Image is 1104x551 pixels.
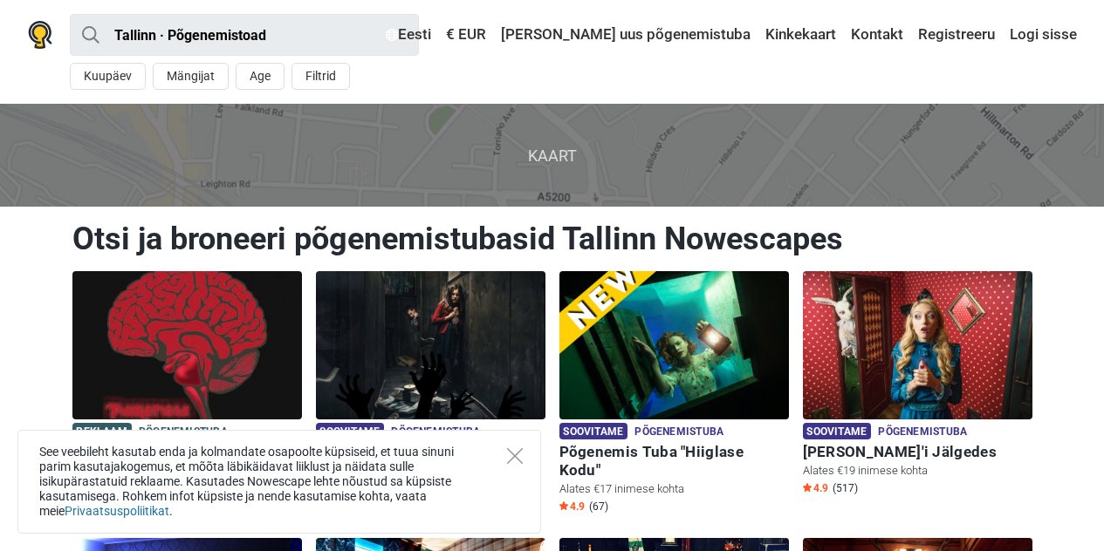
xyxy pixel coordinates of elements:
a: € EUR [442,19,490,51]
a: [PERSON_NAME] uus põgenemistuba [497,19,755,51]
h6: [PERSON_NAME]'i Jälgedes [803,443,1032,461]
img: Nowescape logo [28,21,52,49]
h1: Otsi ja broneeri põgenemistubasid Tallinn Nowescapes [72,220,1032,258]
a: Registreeru [914,19,999,51]
span: (517) [833,481,858,495]
img: Eesti [386,29,398,41]
div: See veebileht kasutab enda ja kolmandate osapoolte küpsiseid, et tuua sinuni parim kasutajakogemu... [17,430,541,534]
button: Close [507,448,523,464]
span: Põgenemistuba [391,423,480,442]
p: Alates €17 inimese kohta [559,481,789,497]
button: Age [236,63,285,90]
a: Lastekodu Saladus Soovitame Põgenemistuba Lastekodu Saladus Alates €22 inimese kohta Star4.9 (28) [316,271,545,499]
span: Soovitame [803,423,872,439]
span: Põgenemistuba [878,423,967,442]
img: Star [559,501,568,510]
p: Alates €19 inimese kohta [803,463,1032,479]
span: Põgenemistuba [634,423,723,442]
span: (67) [589,500,608,514]
img: Põgenemis Tuba "Hiiglase Kodu" [559,271,789,419]
a: Privaatsuspoliitikat [65,504,169,518]
button: Filtrid [291,63,350,90]
span: Põgenemistuba [139,423,228,442]
span: Soovitame [316,423,385,439]
a: Eesti [381,19,435,51]
h6: Põgenemis Tuba "Hiiglase Kodu" [559,443,789,480]
button: Kuupäev [70,63,146,90]
a: Alice'i Jälgedes Soovitame Põgenemistuba [PERSON_NAME]'i Jälgedes Alates €19 inimese kohta Star4.... [803,271,1032,499]
img: Star [803,483,812,492]
img: Paranoia [72,271,302,419]
span: Reklaam [72,423,132,439]
img: Lastekodu Saladus [316,271,545,419]
input: proovi “Tallinn” [70,14,419,56]
span: Soovitame [559,423,628,439]
a: Logi sisse [1005,19,1077,51]
a: Kinkekaart [761,19,840,51]
span: 4.9 [803,481,828,495]
button: Mängijat [153,63,229,90]
span: 4.9 [559,500,585,514]
a: Paranoia Reklaam Põgenemistuba [MEDICAL_DATA] Alates €13 inimese kohta [72,271,302,482]
a: Põgenemis Tuba "Hiiglase Kodu" Soovitame Põgenemistuba Põgenemis Tuba "Hiiglase Kodu" Alates €17 ... [559,271,789,517]
a: Kontakt [847,19,908,51]
img: Alice'i Jälgedes [803,271,1032,419]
